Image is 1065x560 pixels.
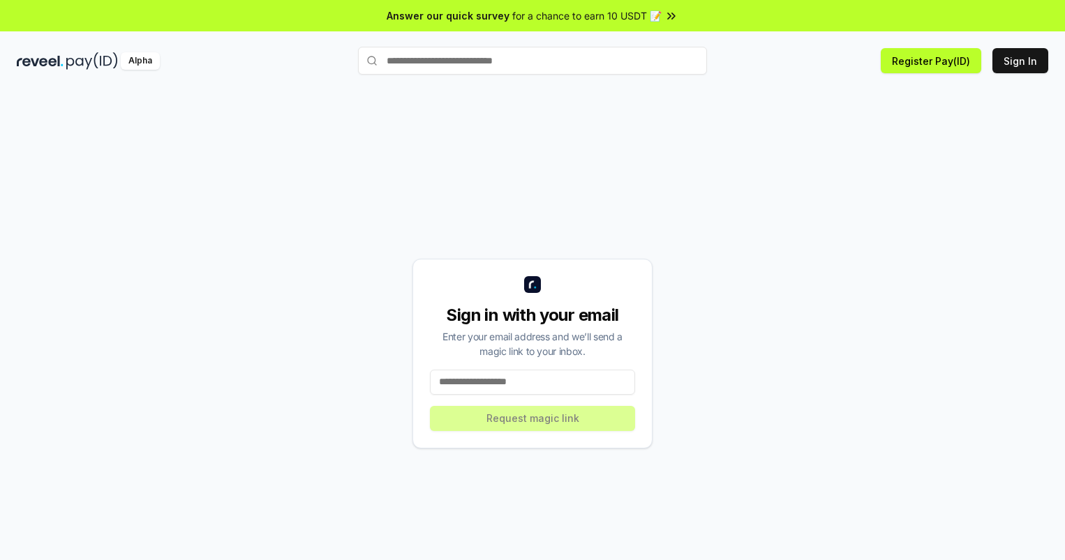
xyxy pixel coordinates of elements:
img: logo_small [524,276,541,293]
img: pay_id [66,52,118,70]
button: Sign In [992,48,1048,73]
button: Register Pay(ID) [881,48,981,73]
div: Alpha [121,52,160,70]
span: Answer our quick survey [387,8,509,23]
div: Enter your email address and we’ll send a magic link to your inbox. [430,329,635,358]
img: reveel_dark [17,52,64,70]
div: Sign in with your email [430,304,635,326]
span: for a chance to earn 10 USDT 📝 [512,8,662,23]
